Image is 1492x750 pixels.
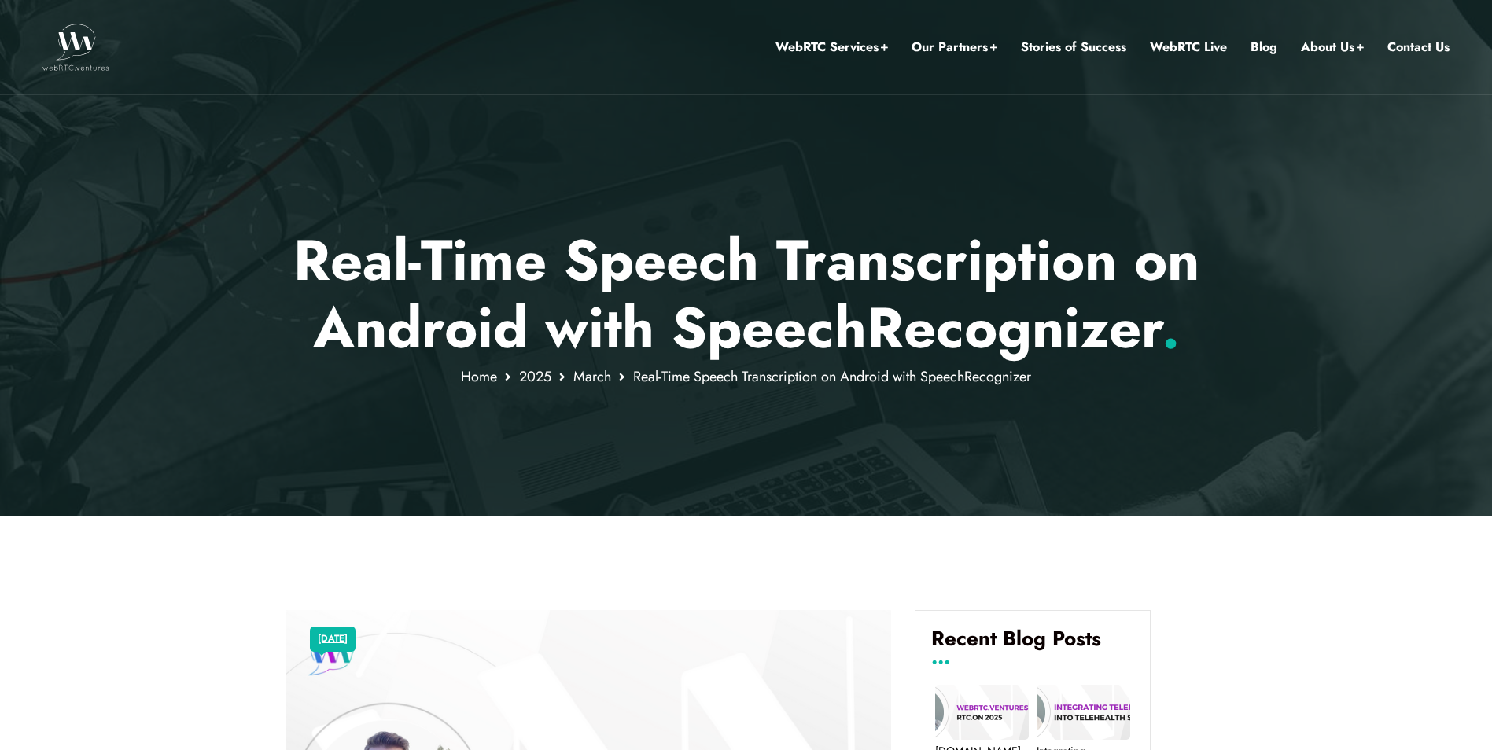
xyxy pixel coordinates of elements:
a: Blog [1251,37,1277,57]
a: WebRTC Live [1150,37,1227,57]
a: Home [461,366,497,387]
a: About Us [1301,37,1364,57]
p: Real-Time Speech Transcription on Android with SpeechRecognizer [286,226,1206,362]
img: WebRTC.ventures [42,24,109,71]
h4: Recent Blog Posts [931,627,1134,663]
span: . [1162,287,1180,369]
a: March [573,366,611,387]
a: 2025 [519,366,551,387]
a: WebRTC Services [775,37,888,57]
a: Our Partners [912,37,997,57]
a: Stories of Success [1021,37,1126,57]
span: Real-Time Speech Transcription on Android with SpeechRecognizer [633,366,1031,387]
a: Contact Us [1387,37,1450,57]
a: [DATE] [318,629,348,649]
